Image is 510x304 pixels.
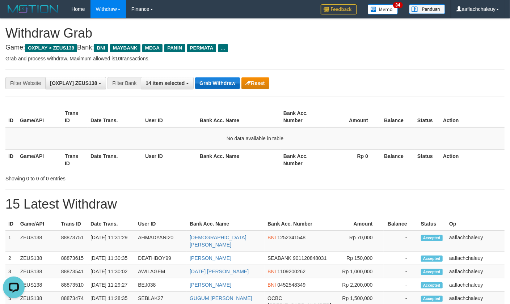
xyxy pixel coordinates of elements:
[17,278,58,292] td: ZEUS138
[88,265,135,278] td: [DATE] 11:30:02
[409,4,445,14] img: panduan.png
[421,269,443,275] span: Accepted
[440,149,505,170] th: Action
[17,107,62,127] th: Game/API
[5,197,505,211] h1: 15 Latest Withdraw
[418,217,446,231] th: Status
[277,269,305,274] span: Copy 1109200262 to clipboard
[17,231,58,252] td: ZEUS138
[5,149,17,170] th: ID
[379,107,414,127] th: Balance
[334,217,384,231] th: Amount
[58,252,88,265] td: 88873615
[265,217,334,231] th: Bank Acc. Number
[88,149,142,170] th: Date Trans.
[58,231,88,252] td: 88873751
[5,127,505,150] td: No data available in table
[267,282,276,288] span: BNI
[50,80,97,86] span: [OXPLAY] ZEUS138
[414,149,440,170] th: Status
[267,295,282,301] span: OCBC
[135,265,187,278] td: AWILAGEM
[421,256,443,262] span: Accepted
[88,107,142,127] th: Date Trans.
[146,80,185,86] span: 14 item selected
[334,252,384,265] td: Rp 150,000
[5,107,17,127] th: ID
[277,235,305,240] span: Copy 1252341548 to clipboard
[17,252,58,265] td: ZEUS138
[5,55,505,62] p: Grab and process withdraw. Maximum allowed is transactions.
[334,278,384,292] td: Rp 2,200,000
[142,149,197,170] th: User ID
[384,217,418,231] th: Balance
[267,235,276,240] span: BNI
[325,107,379,127] th: Amount
[440,107,505,127] th: Action
[88,231,135,252] td: [DATE] 11:31:29
[94,44,108,52] span: BNI
[25,44,77,52] span: OXPLAY > ZEUS138
[190,235,246,248] a: [DEMOGRAPHIC_DATA][PERSON_NAME]
[414,107,440,127] th: Status
[17,265,58,278] td: ZEUS138
[293,255,326,261] span: Copy 901120848031 to clipboard
[45,77,106,89] button: [OXPLAY] ZEUS138
[197,149,281,170] th: Bank Acc. Name
[5,4,60,14] img: MOTION_logo.png
[187,44,216,52] span: PERMATA
[393,2,403,8] span: 34
[379,149,414,170] th: Balance
[421,296,443,302] span: Accepted
[368,4,398,14] img: Button%20Memo.svg
[421,282,443,288] span: Accepted
[334,265,384,278] td: Rp 1,000,000
[5,77,45,89] div: Filter Website
[141,77,194,89] button: 14 item selected
[142,107,197,127] th: User ID
[325,149,379,170] th: Rp 0
[5,217,17,231] th: ID
[190,295,252,301] a: GUGUM [PERSON_NAME]
[446,217,505,231] th: Op
[446,231,505,252] td: aaflachchaleuy
[384,265,418,278] td: -
[384,252,418,265] td: -
[3,3,25,25] button: Open LiveChat chat widget
[190,269,249,274] a: [DATE] [PERSON_NAME]
[58,265,88,278] td: 88873541
[62,149,88,170] th: Trans ID
[88,252,135,265] td: [DATE] 11:30:35
[58,217,88,231] th: Trans ID
[195,77,240,89] button: Grab Withdraw
[5,26,505,40] h1: Withdraw Grab
[5,252,17,265] td: 2
[421,235,443,241] span: Accepted
[267,269,276,274] span: BNI
[58,278,88,292] td: 88873510
[5,44,505,51] h4: Game: Bank:
[17,217,58,231] th: Game/API
[384,278,418,292] td: -
[446,252,505,265] td: aaflachchaleuy
[88,217,135,231] th: Date Trans.
[110,44,140,52] span: MAYBANK
[135,231,187,252] td: AHMADYANI20
[187,217,265,231] th: Bank Acc. Name
[142,44,163,52] span: MEGA
[241,77,269,89] button: Reset
[164,44,185,52] span: PANIN
[277,282,305,288] span: Copy 0452548349 to clipboard
[190,255,231,261] a: [PERSON_NAME]
[446,265,505,278] td: aaflachchaleuy
[135,278,187,292] td: BEJ038
[197,107,281,127] th: Bank Acc. Name
[281,149,325,170] th: Bank Acc. Number
[135,217,187,231] th: User ID
[88,278,135,292] td: [DATE] 11:29:27
[190,282,231,288] a: [PERSON_NAME]
[281,107,325,127] th: Bank Acc. Number
[384,231,418,252] td: -
[17,149,62,170] th: Game/API
[108,77,141,89] div: Filter Bank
